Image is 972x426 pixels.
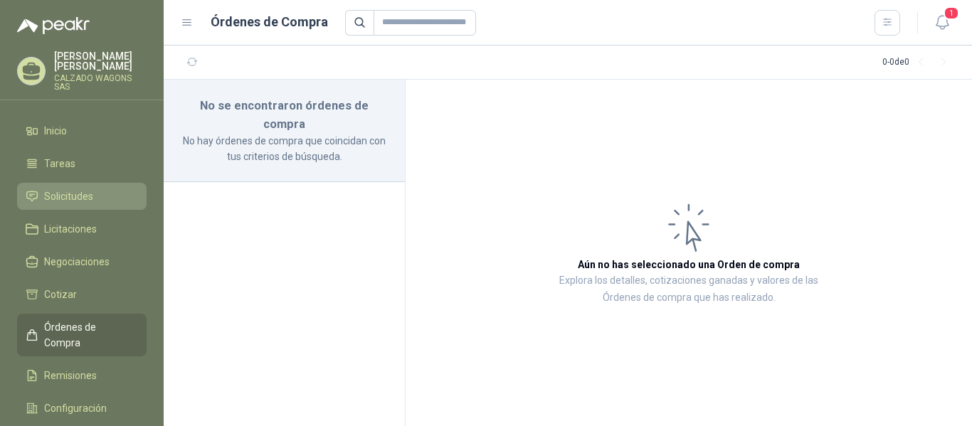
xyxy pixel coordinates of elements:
p: Explora los detalles, cotizaciones ganadas y valores de las Órdenes de compra que has realizado. [548,272,830,307]
span: Cotizar [44,287,77,302]
span: Inicio [44,123,67,139]
span: Configuración [44,400,107,416]
a: Inicio [17,117,147,144]
a: Cotizar [17,281,147,308]
span: Licitaciones [44,221,97,237]
button: 1 [929,10,955,36]
a: Remisiones [17,362,147,389]
span: Tareas [44,156,75,171]
span: 1 [944,6,959,20]
a: Licitaciones [17,215,147,243]
span: Órdenes de Compra [44,319,133,351]
a: Solicitudes [17,183,147,210]
p: No hay órdenes de compra que coincidan con tus criterios de búsqueda. [181,133,388,164]
h1: Órdenes de Compra [211,12,328,32]
h3: No se encontraron órdenes de compra [181,97,388,133]
a: Órdenes de Compra [17,314,147,356]
span: Solicitudes [44,188,93,204]
span: Remisiones [44,368,97,383]
span: Negociaciones [44,254,110,270]
p: CALZADO WAGONS SAS [54,74,147,91]
img: Logo peakr [17,17,90,34]
p: [PERSON_NAME] [PERSON_NAME] [54,51,147,71]
a: Negociaciones [17,248,147,275]
a: Tareas [17,150,147,177]
a: Configuración [17,395,147,422]
div: 0 - 0 de 0 [882,51,955,74]
h3: Aún no has seleccionado una Orden de compra [578,257,800,272]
